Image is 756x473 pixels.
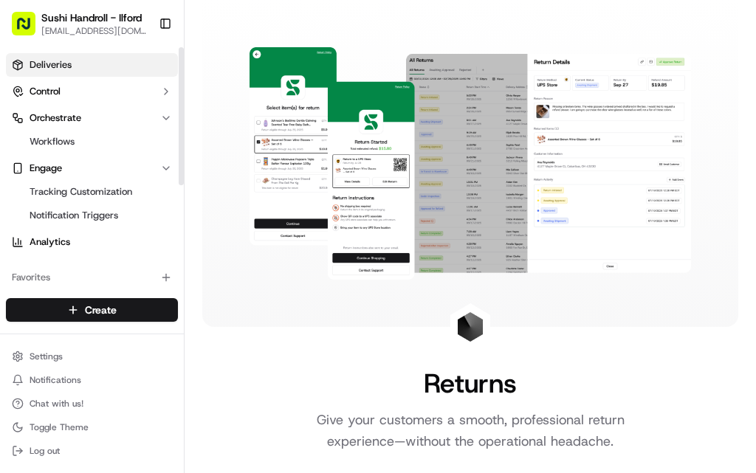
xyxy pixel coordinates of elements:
input: Got a question? Start typing here... [38,95,266,111]
span: Settings [30,351,63,362]
span: Engage [30,162,62,175]
div: Favorites [6,266,178,289]
button: Sushi Handroll - Ilford [41,10,142,25]
span: Control [30,85,61,98]
button: Create [6,298,178,322]
a: Powered byPylon [104,325,179,337]
span: Deliveries [30,58,72,72]
img: 1736555255976-a54dd68f-1ca7-489b-9aae-adbdc363a1c4 [30,229,41,241]
span: Analytics [30,235,70,249]
img: Landing Page Icon [456,312,485,342]
a: Notification Triggers [24,205,160,226]
a: 💻API Documentation [119,284,243,311]
button: Chat with us! [6,393,178,414]
a: Tracking Customization [24,182,160,202]
button: Start new chat [251,145,269,163]
button: See all [229,189,269,207]
span: Orchestrate [30,111,81,125]
div: Past conversations [15,192,99,204]
span: Notifications [30,374,81,386]
img: Landing Page Image [250,47,691,280]
a: Deliveries [6,53,178,77]
span: Create [85,303,117,317]
a: 📗Knowledge Base [9,284,119,311]
span: Knowledge Base [30,290,113,305]
img: 1736555255976-a54dd68f-1ca7-489b-9aae-adbdc363a1c4 [15,141,41,168]
div: 📗 [15,291,27,303]
button: Engage [6,156,178,180]
img: 1755196953914-cd9d9cba-b7f7-46ee-b6f5-75ff69acacf5 [31,141,58,168]
span: Workflows [30,135,75,148]
span: [DATE] [131,229,161,241]
span: Toggle Theme [30,421,89,433]
button: Orchestrate [6,106,178,130]
img: Jandy Espique [15,215,38,238]
button: Control [6,80,178,103]
h1: Returns [424,368,517,398]
button: Sushi Handroll - Ilford[EMAIL_ADDRESS][DOMAIN_NAME] [6,6,153,41]
span: Chat with us! [30,398,83,410]
button: [EMAIL_ADDRESS][DOMAIN_NAME] [41,25,147,37]
div: We're available if you need us! [66,156,203,168]
span: Notification Triggers [30,209,118,222]
span: • [123,229,128,241]
span: [PERSON_NAME] [46,229,120,241]
span: Log out [30,445,60,457]
div: 💻 [125,291,137,303]
button: Log out [6,441,178,461]
span: Tracking Customization [30,185,132,198]
a: Workflows [24,131,160,152]
div: Start new chat [66,141,242,156]
span: Pylon [147,326,179,337]
button: Toggle Theme [6,417,178,438]
button: Notifications [6,370,178,390]
p: Give your customers a smooth, professional return experience—without the operational headache. [281,410,659,453]
span: API Documentation [140,290,237,305]
button: Settings [6,346,178,367]
p: Welcome 👋 [15,59,269,83]
img: Nash [15,15,44,44]
a: Analytics [6,230,178,254]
